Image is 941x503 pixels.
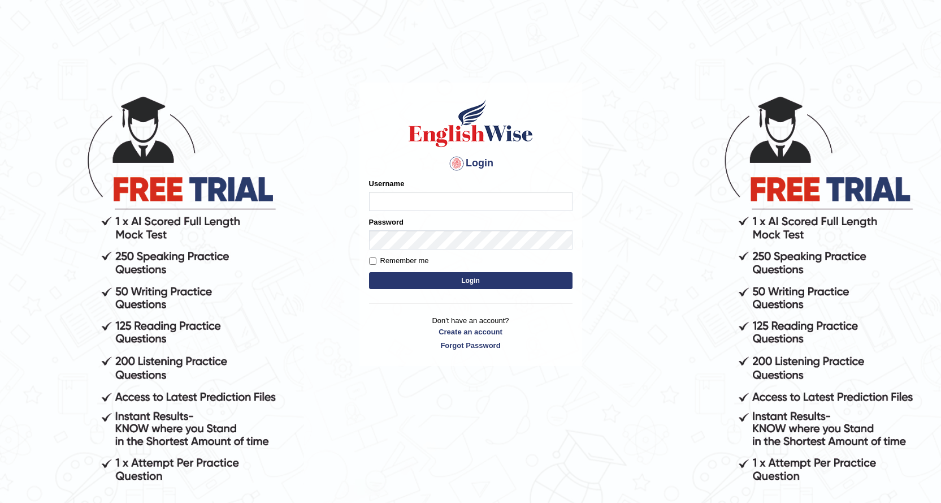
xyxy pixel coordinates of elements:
label: Password [369,217,404,227]
button: Login [369,272,573,289]
h4: Login [369,154,573,173]
p: Don't have an account? [369,315,573,350]
input: Remember me [369,257,376,265]
label: Username [369,178,405,189]
a: Create an account [369,326,573,337]
label: Remember me [369,255,429,266]
img: Logo of English Wise sign in for intelligent practice with AI [406,98,535,149]
a: Forgot Password [369,340,573,351]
